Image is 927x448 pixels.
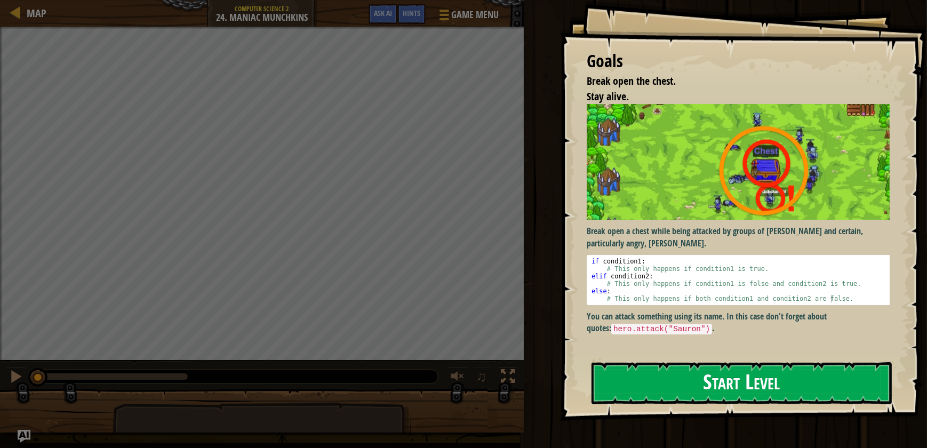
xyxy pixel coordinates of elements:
[587,225,897,250] p: Break open a chest while being attacked by groups of [PERSON_NAME] and certain, particularly angr...
[587,310,897,335] p: You can attack something using its name. In this case don't forget about quotes: .
[21,6,46,20] a: Map
[573,74,887,89] li: Break open the chest.
[27,6,46,20] span: Map
[18,430,30,443] button: Ask AI
[451,8,499,22] span: Game Menu
[587,104,897,220] img: Maniac munchkins
[431,4,505,29] button: Game Menu
[592,362,892,404] button: Start Level
[611,324,712,334] code: hero.attack("Sauron")
[587,74,676,88] span: Break open the chest.
[573,89,887,105] li: Stay alive.
[476,369,486,385] span: ♫
[447,367,468,389] button: Adjust volume
[5,367,27,389] button: Ctrl + P: Pause
[497,367,518,389] button: Toggle fullscreen
[403,8,420,18] span: Hints
[474,367,492,389] button: ♫
[587,89,629,103] span: Stay alive.
[374,8,392,18] span: Ask AI
[587,49,890,74] div: Goals
[369,4,397,24] button: Ask AI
